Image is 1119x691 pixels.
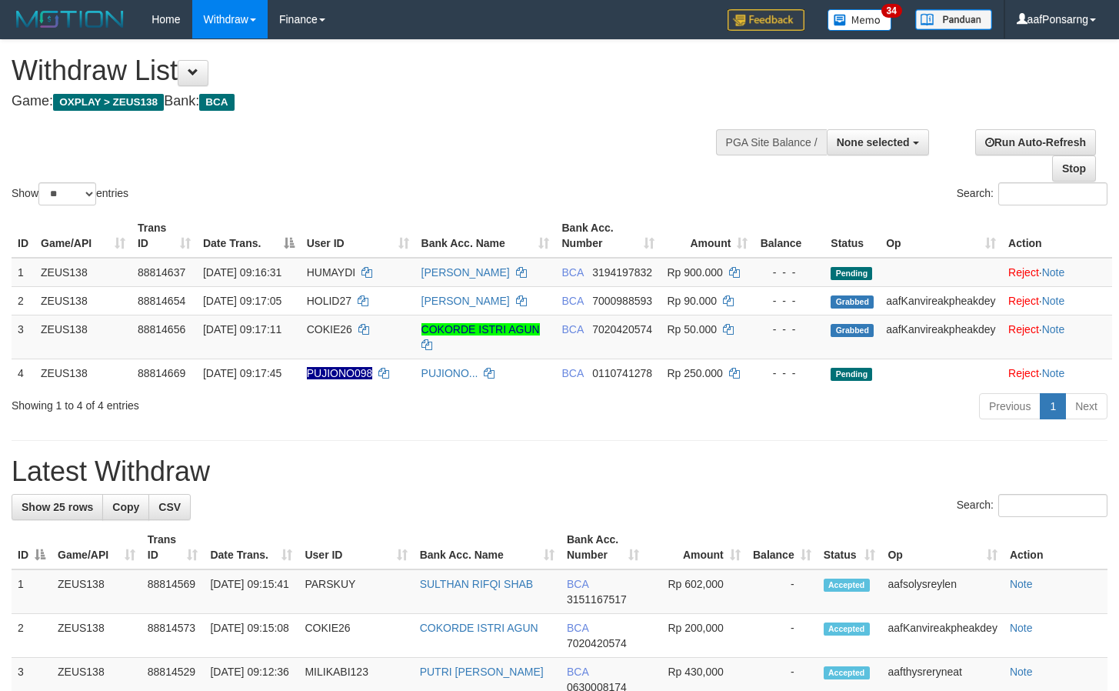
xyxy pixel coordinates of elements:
[1002,258,1112,287] td: ·
[645,526,747,569] th: Amount: activate to sort column ascending
[1008,295,1039,307] a: Reject
[138,323,185,335] span: 88814656
[12,286,35,315] td: 2
[561,367,583,379] span: BCA
[747,526,818,569] th: Balance: activate to sort column ascending
[204,614,298,658] td: [DATE] 09:15:08
[12,315,35,359] td: 3
[35,315,132,359] td: ZEUS138
[1040,393,1066,419] a: 1
[420,666,544,678] a: PUTRI [PERSON_NAME]
[12,359,35,387] td: 4
[667,266,722,279] span: Rp 900.000
[203,323,281,335] span: [DATE] 09:17:11
[1008,367,1039,379] a: Reject
[828,9,892,31] img: Button%20Memo.svg
[1008,266,1039,279] a: Reject
[979,393,1041,419] a: Previous
[881,526,1003,569] th: Op: activate to sort column ascending
[197,214,301,258] th: Date Trans.: activate to sort column descending
[661,214,754,258] th: Amount: activate to sort column ascending
[38,182,96,205] select: Showentries
[1065,393,1107,419] a: Next
[567,637,627,649] span: Copy 7020420574 to clipboard
[132,214,197,258] th: Trans ID: activate to sort column ascending
[421,295,510,307] a: [PERSON_NAME]
[760,322,818,337] div: - - -
[567,593,627,606] span: Copy 3151167517 to clipboard
[998,182,1107,205] input: Search:
[827,129,929,155] button: None selected
[1002,286,1112,315] td: ·
[667,367,722,379] span: Rp 250.000
[824,666,870,679] span: Accepted
[645,569,747,614] td: Rp 602,000
[148,494,191,520] a: CSV
[35,258,132,287] td: ZEUS138
[667,295,717,307] span: Rp 90.000
[12,569,52,614] td: 1
[754,214,824,258] th: Balance
[760,293,818,309] div: - - -
[1010,666,1033,678] a: Note
[142,614,205,658] td: 88814573
[831,324,874,337] span: Grabbed
[204,526,298,569] th: Date Trans.: activate to sort column ascending
[12,214,35,258] th: ID
[915,9,992,30] img: panduan.png
[138,367,185,379] span: 88814669
[555,214,661,258] th: Bank Acc. Number: activate to sort column ascending
[1008,323,1039,335] a: Reject
[307,266,356,279] span: HUMAYDI
[12,258,35,287] td: 1
[592,295,652,307] span: Copy 7000988593 to clipboard
[52,526,142,569] th: Game/API: activate to sort column ascending
[199,94,234,111] span: BCA
[1042,295,1065,307] a: Note
[12,526,52,569] th: ID: activate to sort column descending
[142,526,205,569] th: Trans ID: activate to sort column ascending
[52,614,142,658] td: ZEUS138
[35,214,132,258] th: Game/API: activate to sort column ascending
[1042,323,1065,335] a: Note
[561,266,583,279] span: BCA
[112,501,139,513] span: Copy
[138,295,185,307] span: 88814654
[1010,578,1033,590] a: Note
[204,569,298,614] td: [DATE] 09:15:41
[957,182,1107,205] label: Search:
[298,526,413,569] th: User ID: activate to sort column ascending
[957,494,1107,517] label: Search:
[22,501,93,513] span: Show 25 rows
[203,367,281,379] span: [DATE] 09:17:45
[728,9,804,31] img: Feedback.jpg
[1002,214,1112,258] th: Action
[818,526,882,569] th: Status: activate to sort column ascending
[420,578,534,590] a: SULTHAN RIFQI SHAB
[1052,155,1096,182] a: Stop
[592,266,652,279] span: Copy 3194197832 to clipboard
[1004,526,1107,569] th: Action
[301,214,415,258] th: User ID: activate to sort column ascending
[298,614,413,658] td: COKIE26
[102,494,149,520] a: Copy
[421,323,540,335] a: COKORDE ISTRI AGUN
[824,579,870,592] span: Accepted
[12,614,52,658] td: 2
[307,323,352,335] span: COKIE26
[12,8,128,31] img: MOTION_logo.png
[998,494,1107,517] input: Search:
[12,456,1107,487] h1: Latest Withdraw
[567,578,588,590] span: BCA
[307,295,351,307] span: HOLID27
[138,266,185,279] span: 88814637
[880,286,1002,315] td: aafKanvireakpheakdey
[307,367,373,379] span: Nama rekening ada tanda titik/strip, harap diedit
[824,214,880,258] th: Status
[837,136,910,149] span: None selected
[747,569,818,614] td: -
[824,623,870,636] span: Accepted
[881,614,1003,658] td: aafKanvireakpheakdey
[561,323,583,335] span: BCA
[760,366,818,381] div: - - -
